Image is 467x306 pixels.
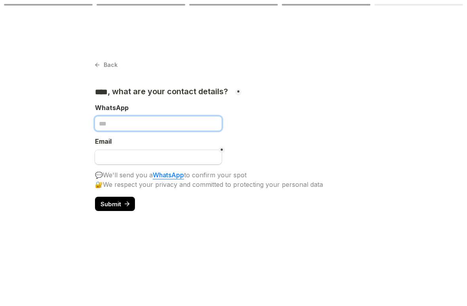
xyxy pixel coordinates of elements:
[95,197,135,211] button: Submit
[95,59,118,70] button: Back
[95,150,222,164] input: Untitled email field
[184,171,247,179] span: to confirm your spot
[104,62,118,68] span: Back
[95,116,222,131] input: , what are your contact details?
[95,104,129,112] span: WhatsApp
[101,201,121,207] span: Submit
[103,171,153,179] span: We'll send you a
[95,171,103,179] span: 💬
[103,181,323,188] span: We respect your privacy and committed to protecting your personal data
[95,87,230,97] h3: , what are your contact details?
[153,171,184,179] a: WhatsApp
[95,180,372,189] div: 🔐
[95,137,112,145] span: Email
